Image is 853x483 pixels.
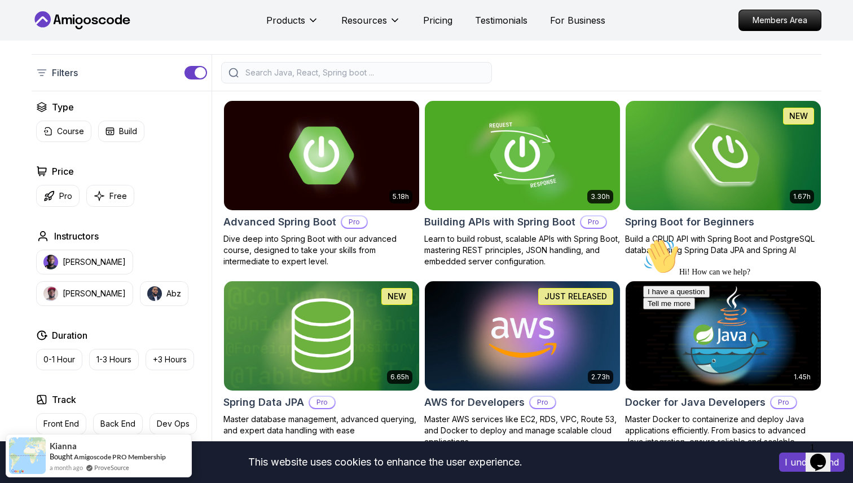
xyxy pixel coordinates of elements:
img: instructor img [147,286,162,301]
span: a month ago [50,463,83,472]
p: Abz [166,288,181,299]
button: Dev Ops [150,413,197,435]
input: Search Java, React, Spring boot ... [243,67,485,78]
a: Spring Data JPA card6.65hNEWSpring Data JPAProMaster database management, advanced querying, and ... [223,281,420,436]
p: Resources [341,14,387,27]
p: +3 Hours [153,354,187,365]
h2: Duration [52,329,87,342]
img: Advanced Spring Boot card [224,101,419,210]
p: Members Area [739,10,821,30]
p: Pro [581,216,606,228]
button: Free [86,185,134,207]
img: :wave: [5,5,41,41]
h2: Spring Boot for Beginners [625,214,754,230]
p: Build a CRUD API with Spring Boot and PostgreSQL database using Spring Data JPA and Spring AI [625,233,821,256]
button: Back End [93,413,143,435]
span: Kianna [50,441,77,451]
p: Build [119,126,137,137]
p: 1-3 Hours [96,354,131,365]
a: AWS for Developers card2.73hJUST RELEASEDAWS for DevelopersProMaster AWS services like EC2, RDS, ... [424,281,621,447]
p: Pro [59,190,72,202]
p: 1.67h [793,192,811,201]
h2: Advanced Spring Boot [223,214,336,230]
p: NEW [388,291,406,302]
iframe: chat widget [806,438,842,472]
h2: AWS for Developers [424,395,525,410]
button: Accept cookies [779,453,845,472]
a: Docker for Java Developers card1.45hDocker for Java DevelopersProMaster Docker to containerize an... [625,281,821,459]
button: instructor img[PERSON_NAME] [36,250,133,274]
button: Course [36,121,91,142]
img: Spring Data JPA card [224,281,419,391]
button: Pro [36,185,80,207]
h2: Type [52,100,74,114]
a: Advanced Spring Boot card5.18hAdvanced Spring BootProDive deep into Spring Boot with our advanced... [223,100,420,267]
a: Amigoscode PRO Membership [74,453,166,461]
p: Course [57,126,84,137]
button: +3 Hours [146,349,194,370]
a: Spring Boot for Beginners card1.67hNEWSpring Boot for BeginnersBuild a CRUD API with Spring Boot ... [625,100,821,256]
button: Build [98,121,144,142]
h2: Track [52,393,76,406]
p: Back End [100,418,135,429]
a: Testimonials [475,14,527,27]
p: JUST RELEASED [544,291,607,302]
img: provesource social proof notification image [9,437,46,474]
p: Pro [310,397,335,408]
span: Bought [50,452,73,461]
p: Dev Ops [157,418,190,429]
p: Pro [530,397,555,408]
button: Products [266,14,319,36]
button: instructor img[PERSON_NAME] [36,281,133,306]
div: 👋Hi! How can we help?I have a questionTell me more [5,5,208,76]
p: Master database management, advanced querying, and expert data handling with ease [223,414,420,436]
p: 6.65h [390,373,409,382]
a: For Business [550,14,605,27]
p: Products [266,14,305,27]
button: 0-1 Hour [36,349,82,370]
a: Members Area [738,10,821,31]
button: Front End [36,413,86,435]
p: 0-1 Hour [43,354,75,365]
p: Master AWS services like EC2, RDS, VPC, Route 53, and Docker to deploy and manage scalable cloud ... [424,414,621,447]
h2: Price [52,165,74,178]
h2: Spring Data JPA [223,395,304,410]
iframe: chat widget [639,234,842,432]
p: 5.18h [393,192,409,201]
p: Dive deep into Spring Boot with our advanced course, designed to take your skills from intermedia... [223,233,420,267]
img: instructor img [43,255,58,269]
p: 2.73h [591,373,610,382]
p: Free [109,190,127,202]
p: [PERSON_NAME] [63,256,126,268]
p: Filters [52,66,78,79]
a: Pricing [423,14,452,27]
p: Learn to build robust, scalable APIs with Spring Boot, mastering REST principles, JSON handling, ... [424,233,621,267]
p: Front End [43,418,79,429]
p: [PERSON_NAME] [63,288,126,299]
h2: Building APIs with Spring Boot [424,214,575,230]
button: instructor imgAbz [140,281,188,306]
a: ProveSource [94,464,129,471]
a: Building APIs with Spring Boot card3.30hBuilding APIs with Spring BootProLearn to build robust, s... [424,100,621,267]
span: Hi! How can we help? [5,34,112,42]
p: NEW [789,110,808,122]
button: Tell me more [5,64,56,76]
img: Docker for Java Developers card [626,281,821,391]
p: 3.30h [591,192,610,201]
img: Building APIs with Spring Boot card [425,101,620,210]
h2: Instructors [54,229,99,243]
p: Pro [342,216,367,228]
div: This website uses cookies to enhance the user experience. [8,450,762,475]
img: Spring Boot for Beginners card [626,101,821,210]
button: 1-3 Hours [89,349,139,370]
p: Master Docker to containerize and deploy Java applications efficiently. From basics to advanced J... [625,414,821,459]
img: instructor img [43,286,58,301]
img: AWS for Developers card [425,281,620,391]
h2: Docker for Java Developers [625,395,766,410]
button: Resources [341,14,401,36]
button: I have a question [5,52,71,64]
